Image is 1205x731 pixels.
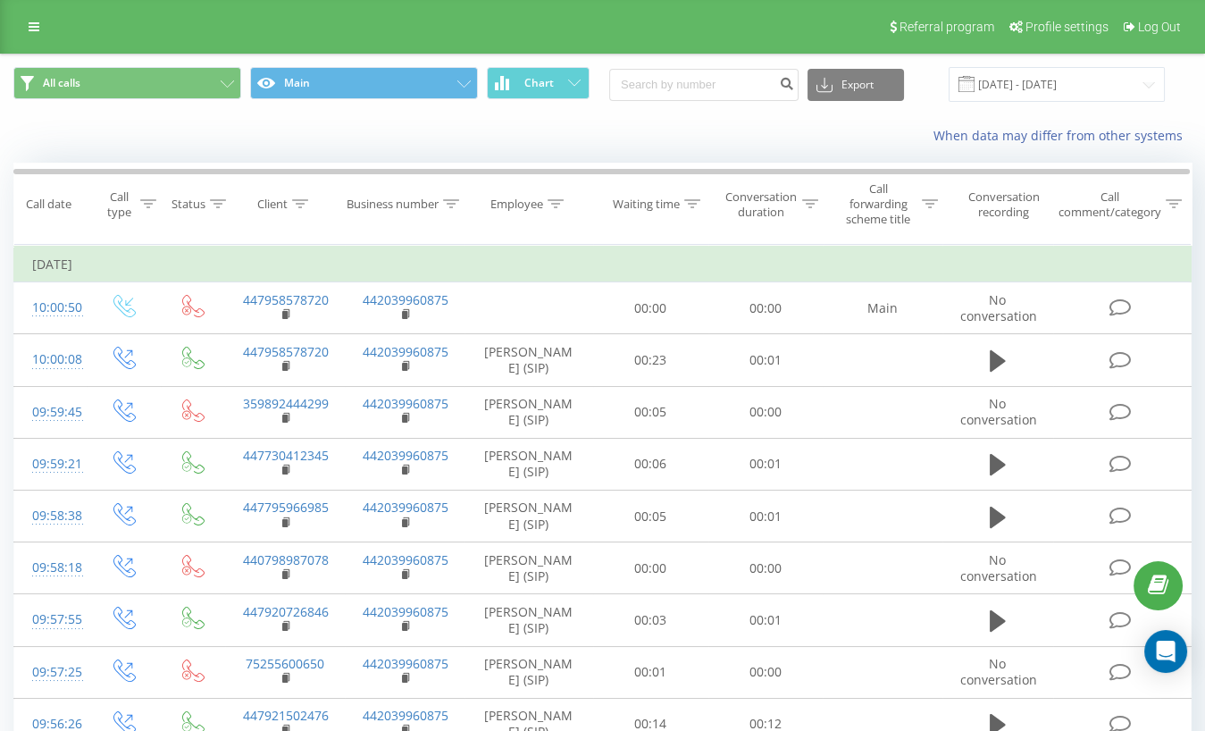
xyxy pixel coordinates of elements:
td: 00:05 [593,386,708,438]
td: 00:01 [708,491,824,542]
td: 00:00 [708,646,824,698]
div: Call forwarding scheme title [839,181,917,227]
a: 359892444299 [243,395,329,412]
div: 09:57:55 [32,602,70,637]
a: 440798987078 [243,551,329,568]
a: 442039960875 [363,655,448,672]
a: 447958578720 [243,343,329,360]
div: Business number [347,197,439,212]
a: 447795966985 [243,499,329,516]
td: 00:05 [593,491,708,542]
td: 00:00 [708,386,824,438]
span: Chart [524,77,554,89]
a: 75255600650 [246,655,324,672]
div: Conversation duration [724,189,799,220]
span: All calls [43,76,80,90]
a: 442039960875 [363,499,448,516]
td: Main [823,282,942,334]
div: Conversation recording [958,189,1049,220]
div: Open Intercom Messenger [1144,630,1187,673]
td: 00:00 [708,282,824,334]
div: 09:59:45 [32,395,70,430]
td: [PERSON_NAME] (SIP) [464,594,593,646]
a: 442039960875 [363,603,448,620]
a: 447958578720 [243,291,329,308]
button: Main [250,67,478,99]
td: 00:01 [593,646,708,698]
span: Log Out [1138,20,1181,34]
button: Chart [487,67,590,99]
a: 447921502476 [243,707,329,724]
span: Profile settings [1025,20,1109,34]
td: [PERSON_NAME] (SIP) [464,386,593,438]
div: 10:00:50 [32,290,70,325]
span: Referral program [900,20,994,34]
div: Call type [104,189,136,220]
td: 00:00 [593,282,708,334]
td: [PERSON_NAME] (SIP) [464,542,593,594]
a: 442039960875 [363,343,448,360]
span: No conversation [960,655,1037,688]
div: 09:57:25 [32,655,70,690]
div: Waiting time [613,197,680,212]
a: 447920726846 [243,603,329,620]
button: All calls [13,67,241,99]
div: Call comment/category [1057,189,1161,220]
td: 00:00 [708,542,824,594]
td: [PERSON_NAME] (SIP) [464,646,593,698]
span: No conversation [960,395,1037,428]
input: Search by number [609,69,799,101]
td: 00:01 [708,594,824,646]
a: 442039960875 [363,447,448,464]
div: Status [172,197,205,212]
div: Call date [26,197,71,212]
a: 447730412345 [243,447,329,464]
span: No conversation [960,551,1037,584]
td: 00:06 [593,438,708,490]
div: 09:58:18 [32,550,70,585]
a: When data may differ from other systems [933,127,1192,144]
td: 00:01 [708,438,824,490]
a: 442039960875 [363,707,448,724]
td: [PERSON_NAME] (SIP) [464,334,593,386]
button: Export [808,69,904,101]
span: No conversation [960,291,1037,324]
div: 10:00:08 [32,342,70,377]
td: [DATE] [14,247,1192,282]
td: 00:00 [593,542,708,594]
div: 09:58:38 [32,499,70,534]
div: 09:59:21 [32,447,70,482]
div: Client [257,197,288,212]
td: 00:23 [593,334,708,386]
td: 00:01 [708,334,824,386]
a: 442039960875 [363,291,448,308]
div: Employee [490,197,543,212]
a: 442039960875 [363,551,448,568]
td: 00:03 [593,594,708,646]
td: [PERSON_NAME] (SIP) [464,491,593,542]
a: 442039960875 [363,395,448,412]
td: [PERSON_NAME] (SIP) [464,438,593,490]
